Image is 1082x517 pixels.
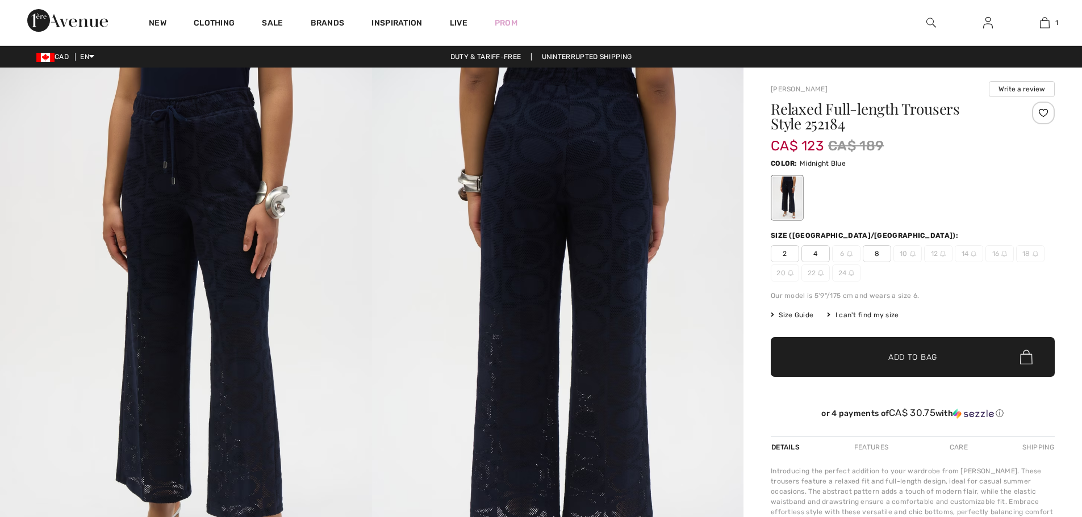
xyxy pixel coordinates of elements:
[788,270,793,276] img: ring-m.svg
[80,53,94,61] span: EN
[888,351,937,363] span: Add to Bag
[800,159,846,167] span: Midnight Blue
[194,18,235,30] a: Clothing
[1040,16,1050,30] img: My Bag
[1016,245,1045,262] span: 18
[1033,251,1038,257] img: ring-m.svg
[495,17,517,29] a: Prom
[989,81,1055,97] button: Write a review
[828,136,884,156] span: CA$ 189
[845,437,898,457] div: Features
[36,53,55,62] img: Canadian Dollar
[771,102,1008,131] h1: Relaxed Full-length Trousers Style 252184
[772,176,802,219] div: Midnight Blue
[27,9,108,32] img: 1ère Avenue
[889,407,935,418] span: CA$ 30.75
[827,310,899,320] div: I can't find my size
[924,245,953,262] span: 12
[771,437,803,457] div: Details
[893,245,922,262] span: 10
[940,251,946,257] img: ring-m.svg
[771,407,1055,423] div: or 4 payments ofCA$ 30.75withSezzle Click to learn more about Sezzle
[1017,16,1072,30] a: 1
[1001,251,1007,257] img: ring-m.svg
[832,264,860,281] span: 24
[371,18,422,30] span: Inspiration
[1020,350,1033,364] img: Bag.svg
[985,245,1014,262] span: 16
[847,251,853,257] img: ring-m.svg
[801,264,830,281] span: 22
[953,409,994,419] img: Sezzle
[450,17,467,29] a: Live
[771,310,813,320] span: Size Guide
[771,85,828,93] a: [PERSON_NAME]
[771,337,1055,377] button: Add to Bag
[771,245,799,262] span: 2
[926,16,936,30] img: search the website
[863,245,891,262] span: 8
[36,53,73,61] span: CAD
[771,264,799,281] span: 20
[1055,18,1058,28] span: 1
[849,270,854,276] img: ring-m.svg
[832,245,860,262] span: 6
[771,407,1055,419] div: or 4 payments of with
[940,437,977,457] div: Care
[801,245,830,262] span: 4
[262,18,283,30] a: Sale
[818,270,824,276] img: ring-m.svg
[971,251,976,257] img: ring-m.svg
[910,251,916,257] img: ring-m.svg
[974,16,1002,30] a: Sign In
[311,18,345,30] a: Brands
[771,127,824,154] span: CA$ 123
[149,18,166,30] a: New
[955,245,983,262] span: 14
[771,230,960,241] div: Size ([GEOGRAPHIC_DATA]/[GEOGRAPHIC_DATA]):
[771,291,1055,301] div: Our model is 5'9"/175 cm and wears a size 6.
[983,16,993,30] img: My Info
[771,159,797,167] span: Color:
